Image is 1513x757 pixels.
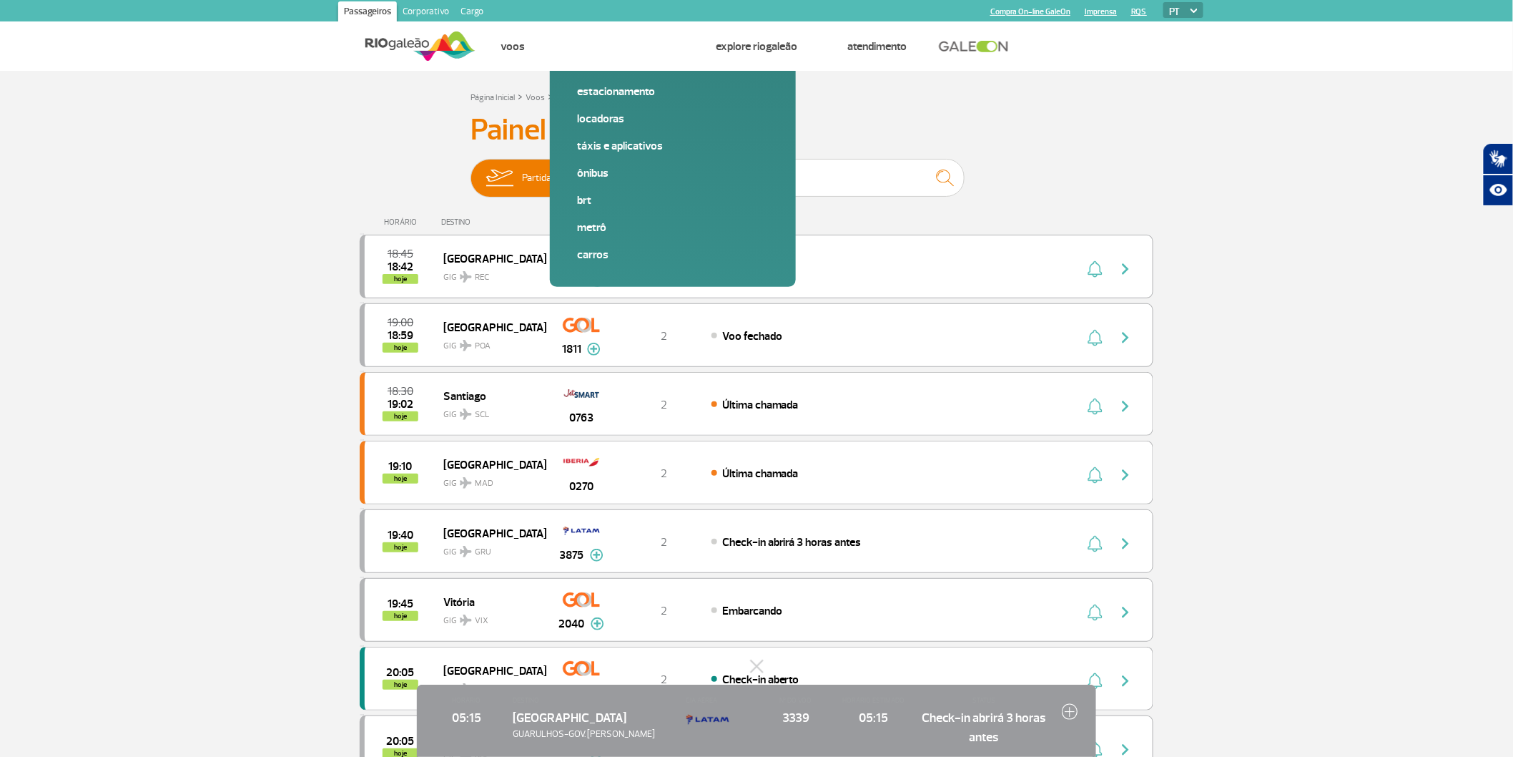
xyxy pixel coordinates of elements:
a: Locadoras [577,111,769,127]
span: 2025-08-26 20:05:00 [387,668,415,678]
img: sino-painel-voo.svg [1088,467,1103,484]
a: Voos [501,39,525,54]
span: 2025-08-26 18:59:02 [388,331,413,341]
a: Estacionamento [577,84,769,99]
span: 3875 [560,547,584,564]
span: hoje [383,411,418,421]
span: hoje [383,611,418,621]
span: SCL [475,409,489,421]
span: 2025-08-26 19:40:00 [388,530,413,540]
img: sino-painel-voo.svg [1088,604,1103,621]
span: 0763 [569,409,593,426]
a: Corporativo [397,1,455,24]
span: GIG [443,469,535,490]
span: GUARULHOS-GOV. [PERSON_NAME] [513,728,672,741]
img: destiny_airplane.svg [460,546,472,557]
a: Explore RIOgaleão [716,39,797,54]
span: [GEOGRAPHIC_DATA] [513,710,626,726]
span: [GEOGRAPHIC_DATA] [443,524,535,542]
a: Metrô [577,220,769,235]
span: GIG [443,675,535,696]
span: 2025-08-26 19:00:00 [388,318,413,328]
div: DESTINO [442,218,546,227]
a: Cargo [455,1,489,24]
img: destiny_airplane.svg [460,409,472,420]
img: sino-painel-voo.svg [1088,673,1103,690]
span: STATUS [920,695,1048,705]
a: Imprensa [1085,7,1117,16]
img: destiny_airplane.svg [460,615,472,626]
span: Check-in abrirá 3 horas antes [920,708,1048,746]
span: [GEOGRAPHIC_DATA] [443,318,535,336]
h3: Painel de Voos [470,112,1043,148]
button: Abrir recursos assistivos. [1483,175,1513,206]
img: sino-painel-voo.svg [1088,535,1103,552]
span: hoje [383,343,418,353]
span: Partidas [522,160,556,197]
img: slider-embarque [477,160,522,197]
img: seta-direita-painel-voo.svg [1117,329,1134,346]
div: HORÁRIO [364,218,442,227]
span: HORÁRIO ESTIMADO [842,695,906,705]
span: VIX [475,615,488,627]
span: hoje [383,274,418,284]
span: 1811 [562,341,581,358]
img: mais-info-painel-voo.svg [591,617,604,630]
img: destiny_airplane.svg [460,683,472,695]
span: DESTINO [513,695,672,705]
img: sino-painel-voo.svg [1088,260,1103,278]
span: hoje [383,542,418,552]
span: Check-in abrirá 3 horas antes [722,535,862,550]
span: 2025-08-26 18:30:00 [388,386,413,396]
img: sino-painel-voo.svg [1088,398,1103,415]
img: seta-direita-painel-voo.svg [1117,467,1134,484]
span: 05:15 [435,708,498,727]
span: [GEOGRAPHIC_DATA] [443,661,535,680]
a: Carros [577,247,769,263]
span: GRU [475,683,491,696]
span: 2 [661,604,667,618]
a: > [548,88,553,104]
span: GRU [475,546,491,559]
img: mais-info-painel-voo.svg [587,343,601,356]
span: Vitória [443,592,535,611]
span: Check-in aberto [722,673,799,687]
input: Voo, cidade ou cia aérea [679,159,965,197]
span: Santiago [443,386,535,405]
img: mais-info-painel-voo.svg [590,549,603,562]
img: seta-direita-painel-voo.svg [1117,398,1134,415]
span: GIG [443,332,535,353]
img: sino-painel-voo.svg [1088,329,1103,346]
div: Plugin de acessibilidade da Hand Talk. [1483,143,1513,206]
span: hoje [383,474,418,484]
span: 2040 [559,615,585,633]
a: Atendimento [847,39,907,54]
img: seta-direita-painel-voo.svg [1117,535,1134,552]
a: Como chegar e sair [575,39,666,54]
span: GIG [443,401,535,421]
span: 2025-08-26 18:45:00 [388,249,413,259]
span: 05:15 [842,708,906,727]
a: Compra On-line GaleOn [990,7,1070,16]
a: Página Inicial [470,92,515,103]
a: Táxis e aplicativos [577,138,769,154]
button: Abrir tradutor de língua de sinais. [1483,143,1513,175]
span: hoje [383,680,418,690]
span: [GEOGRAPHIC_DATA] [443,455,535,474]
span: Nº DO VOO [764,695,828,705]
a: BRT [577,192,769,208]
a: Passageiros [338,1,397,24]
span: 2 [661,329,667,343]
span: MAD [475,477,493,490]
img: destiny_airplane.svg [460,340,472,351]
span: Última chamada [722,398,799,412]
span: 2025-08-26 19:02:00 [388,399,413,409]
span: 2025-08-26 19:10:00 [389,461,413,472]
img: destiny_airplane.svg [460,477,472,489]
img: seta-direita-painel-voo.svg [1117,604,1134,621]
img: destiny_airplane.svg [460,271,472,283]
span: GIG [443,263,535,284]
span: [GEOGRAPHIC_DATA] [443,249,535,268]
div: CIA AÉREA [546,218,617,227]
span: POA [475,340,491,353]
